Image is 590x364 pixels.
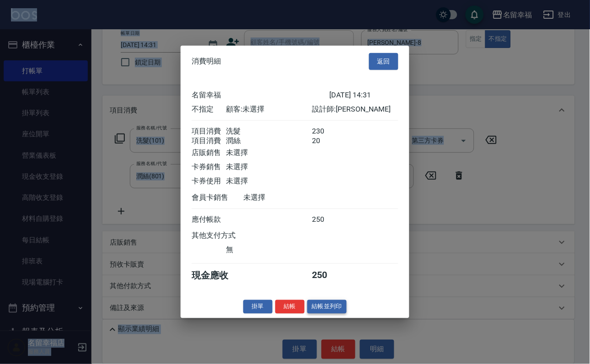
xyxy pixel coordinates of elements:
div: 應付帳款 [192,214,226,224]
span: 消費明細 [192,57,221,66]
div: 現金應收 [192,269,243,282]
div: 設計師: [PERSON_NAME] [312,104,398,114]
div: 名留幸福 [192,90,329,100]
div: 洗髮 [226,126,312,136]
div: 20 [312,136,347,145]
div: 項目消費 [192,126,226,136]
div: [DATE] 14:31 [329,90,398,100]
div: 250 [312,269,347,282]
div: 潤絲 [226,136,312,145]
div: 會員卡銷售 [192,193,243,202]
div: 不指定 [192,104,226,114]
div: 卡券銷售 [192,162,226,171]
div: 未選擇 [243,193,329,202]
div: 未選擇 [226,176,312,186]
div: 未選擇 [226,162,312,171]
div: 店販銷售 [192,148,226,157]
button: 掛單 [243,300,273,314]
button: 結帳 [275,300,305,314]
div: 250 [312,214,347,224]
div: 顧客: 未選擇 [226,104,312,114]
div: 卡券使用 [192,176,226,186]
div: 無 [226,245,312,255]
div: 項目消費 [192,136,226,145]
button: 結帳並列印 [307,300,347,314]
div: 230 [312,126,347,136]
div: 未選擇 [226,148,312,157]
div: 其他支付方式 [192,231,261,241]
button: 返回 [369,53,398,70]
